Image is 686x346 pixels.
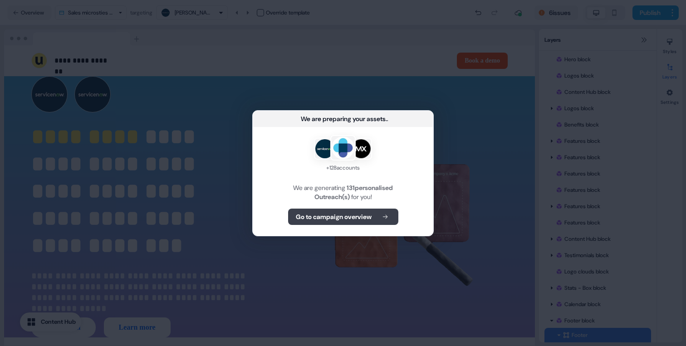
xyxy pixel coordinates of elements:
[314,184,393,201] b: 131 personalised Outreach(s)
[296,212,372,221] b: Go to campaign overview
[301,114,386,123] div: We are preparing your assets
[314,163,372,172] div: + 128 accounts
[288,209,398,225] button: Go to campaign overview
[386,114,388,123] div: ...
[264,183,422,201] div: We are generating for you!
